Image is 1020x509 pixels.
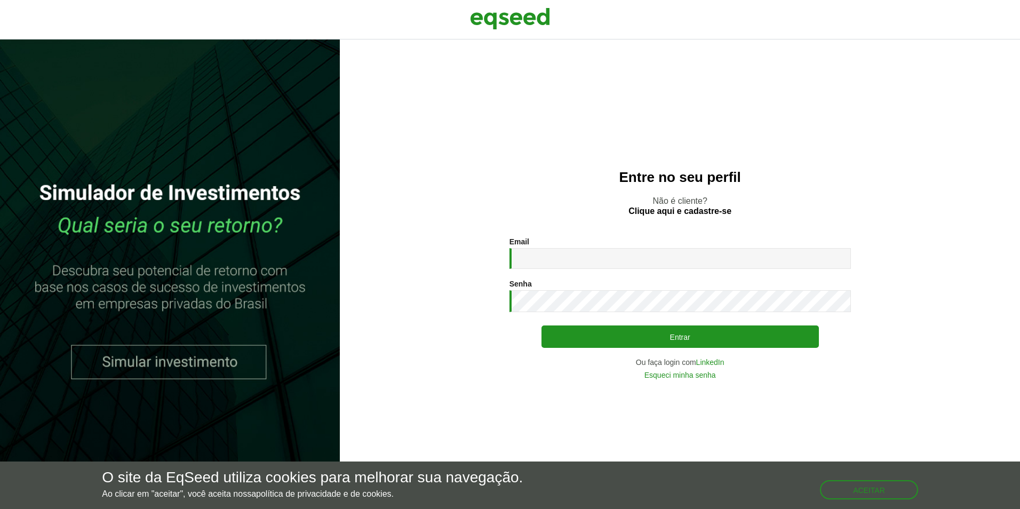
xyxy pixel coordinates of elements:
h5: O site da EqSeed utiliza cookies para melhorar sua navegação. [102,470,523,486]
div: Ou faça login com [509,359,851,366]
label: Email [509,238,529,245]
button: Aceitar [820,480,918,499]
a: Esqueci minha senha [644,371,716,379]
p: Não é cliente? [361,196,999,216]
a: Clique aqui e cadastre-se [628,207,731,216]
img: EqSeed Logo [470,5,550,32]
a: LinkedIn [696,359,724,366]
label: Senha [509,280,532,288]
a: política de privacidade e de cookies [256,490,392,498]
button: Entrar [541,325,819,348]
h2: Entre no seu perfil [361,170,999,185]
p: Ao clicar em "aceitar", você aceita nossa . [102,489,523,499]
